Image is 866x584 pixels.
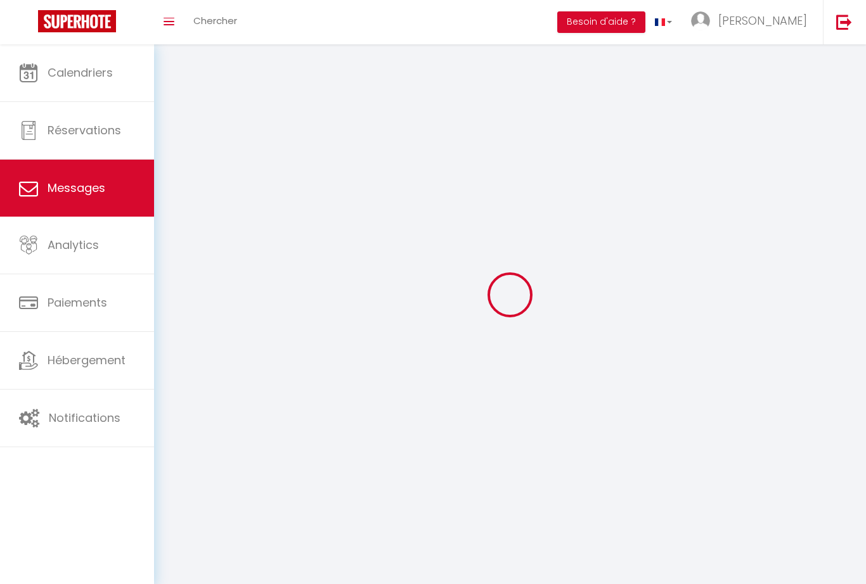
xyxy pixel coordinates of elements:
[557,11,645,33] button: Besoin d'aide ?
[718,13,807,29] span: [PERSON_NAME]
[49,410,120,426] span: Notifications
[38,10,116,32] img: Super Booking
[48,295,107,310] span: Paiements
[193,14,237,27] span: Chercher
[691,11,710,30] img: ...
[48,65,113,80] span: Calendriers
[48,237,99,253] span: Analytics
[48,352,126,368] span: Hébergement
[836,14,852,30] img: logout
[48,122,121,138] span: Réservations
[48,180,105,196] span: Messages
